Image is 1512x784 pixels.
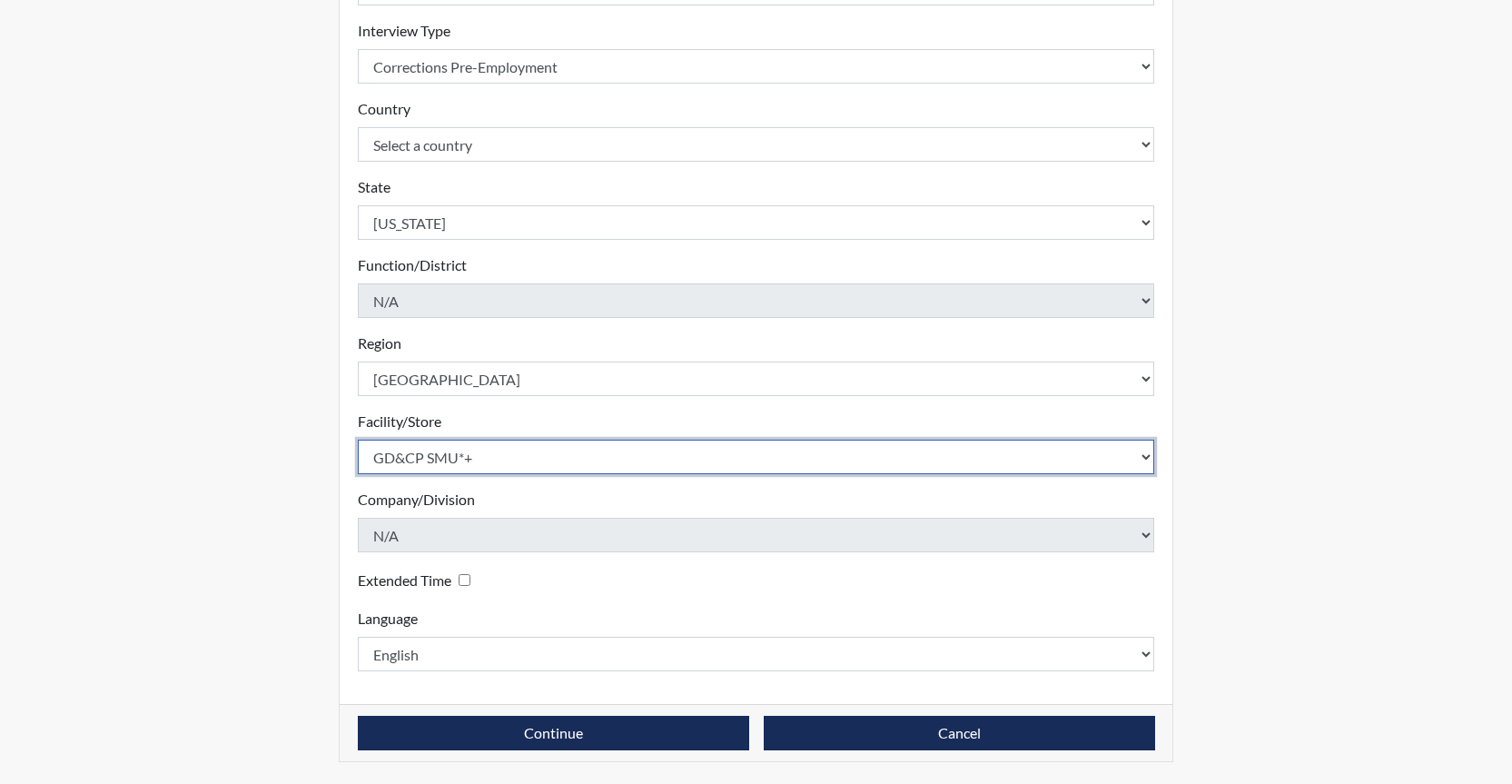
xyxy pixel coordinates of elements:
[358,570,451,591] label: Extended Time
[358,411,441,432] label: Facility/Store
[358,716,749,750] button: Continue
[358,20,450,42] label: Interview Type
[358,98,410,120] label: Country
[358,176,390,198] label: State
[764,716,1155,750] button: Cancel
[358,489,475,511] label: Company/Division
[358,608,418,630] label: Language
[358,254,467,276] label: Function/District
[358,332,401,354] label: Region
[358,567,478,593] div: Checking this box will provide the interviewee with an accomodation of extra time to answer each ...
